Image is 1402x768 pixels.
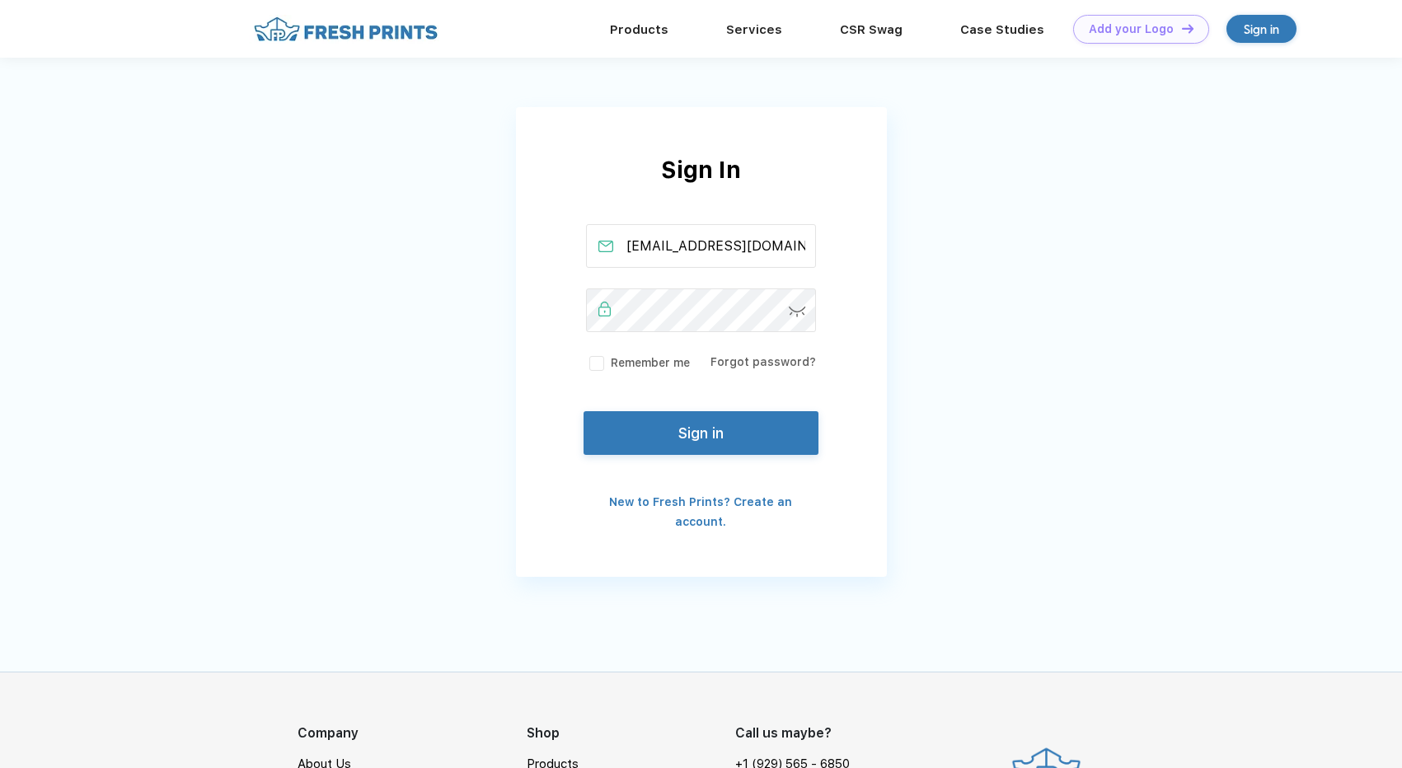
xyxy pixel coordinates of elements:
[586,354,690,372] label: Remember me
[840,22,903,37] a: CSR Swag
[584,411,818,455] button: Sign in
[1182,24,1193,33] img: DT
[516,152,887,224] div: Sign In
[726,22,782,37] a: Services
[249,15,443,44] img: fo%20logo%202.webp
[710,355,816,368] a: Forgot password?
[598,302,612,316] img: password_active.svg
[586,224,816,268] input: Email
[1089,22,1174,36] div: Add your Logo
[298,724,527,743] div: Company
[609,495,792,528] a: New to Fresh Prints? Create an account.
[527,724,735,743] div: Shop
[735,724,860,743] div: Call us maybe?
[610,22,668,37] a: Products
[1244,20,1279,39] div: Sign in
[1226,15,1296,43] a: Sign in
[789,307,806,317] img: password-icon.svg
[598,241,613,252] img: email_active.svg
